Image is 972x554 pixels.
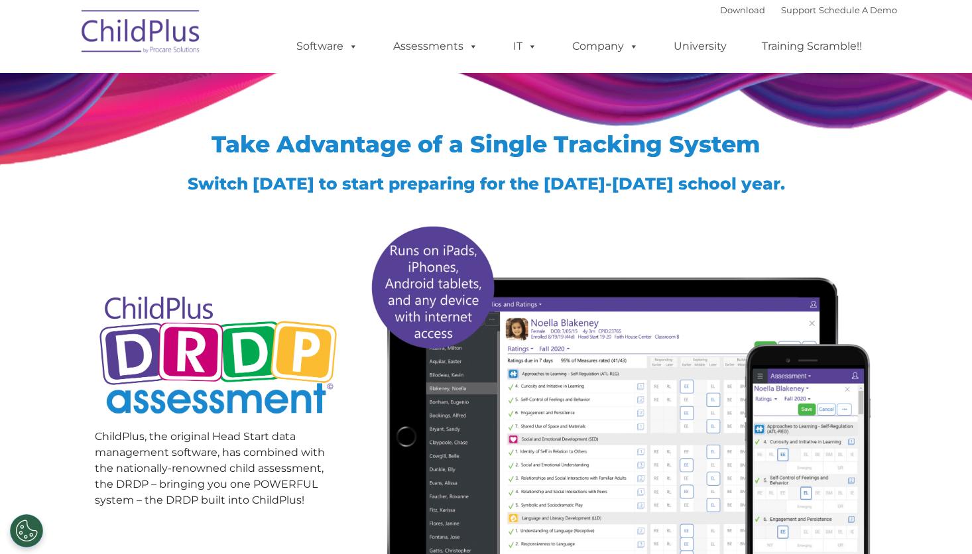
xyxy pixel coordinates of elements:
a: IT [500,33,550,60]
a: Download [720,5,765,15]
a: Company [559,33,652,60]
img: ChildPlus by Procare Solutions [75,1,208,67]
font: | [720,5,897,15]
a: University [660,33,740,60]
a: Assessments [380,33,491,60]
span: Switch [DATE] to start preparing for the [DATE]-[DATE] school year. [188,174,785,194]
a: Training Scramble!! [749,33,875,60]
span: ChildPlus, the original Head Start data management software, has combined with the nationally-ren... [95,430,325,506]
span: Take Advantage of a Single Tracking System [212,130,760,158]
button: Cookies Settings [10,514,43,547]
img: Copyright - DRDP Logo [95,282,342,432]
a: Support [781,5,816,15]
a: Software [283,33,371,60]
a: Schedule A Demo [819,5,897,15]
